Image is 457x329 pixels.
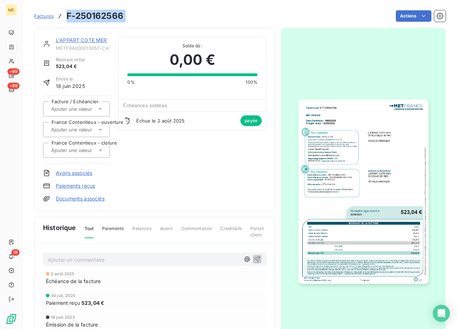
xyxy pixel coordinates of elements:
span: Émission de la facture [46,321,98,328]
img: invoice_thumbnail [298,99,429,283]
span: 18 juin 2025 [51,315,75,319]
span: payée [240,115,262,126]
span: +99 [7,83,20,89]
span: METFRA000013057-CA1 [56,45,110,51]
span: 30 juil. 2025 [51,293,75,298]
span: Commentaires [181,225,212,237]
img: Logo LeanPay [6,313,17,325]
span: Échue le 2 août 2025 [136,118,185,124]
span: Montant initial [56,57,85,63]
span: 2 août 2025 [51,272,75,276]
input: Ajouter une valeur [51,106,122,112]
span: Solde dû : [127,43,257,49]
span: 100% [245,79,257,85]
span: Tout [85,225,94,238]
span: Paiement reçu [46,299,80,307]
span: Paiements [102,225,124,237]
a: L'APPART COTE MER [56,37,107,43]
span: Avoirs [160,225,173,237]
span: Relances [132,225,151,237]
a: Documents associés [56,195,105,202]
span: Creditsafe [220,225,242,237]
h3: F-250162566 [67,10,123,22]
span: 523,04 € [81,299,104,307]
a: Paiements reçus [56,182,95,189]
span: Factures [34,13,54,19]
span: Émise le [56,76,85,82]
span: Échéance de la facture [46,277,101,285]
input: Ajouter une valeur [51,126,122,133]
div: Open Intercom Messenger [433,305,450,322]
span: +99 [7,68,20,75]
a: Factures [34,12,54,20]
span: 19 [11,249,20,256]
button: Actions [396,10,431,22]
div: ME [6,4,17,16]
a: Avoirs associés [56,169,92,177]
span: 0% [127,79,134,85]
input: Ajouter une valeur [51,147,122,153]
span: 523,04 € [56,63,85,70]
span: 18 juin 2025 [56,82,85,90]
span: 0,00 € [170,49,216,70]
span: Portail client [250,225,266,244]
span: Historique [43,223,76,233]
span: Échéances soldées [123,103,167,108]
